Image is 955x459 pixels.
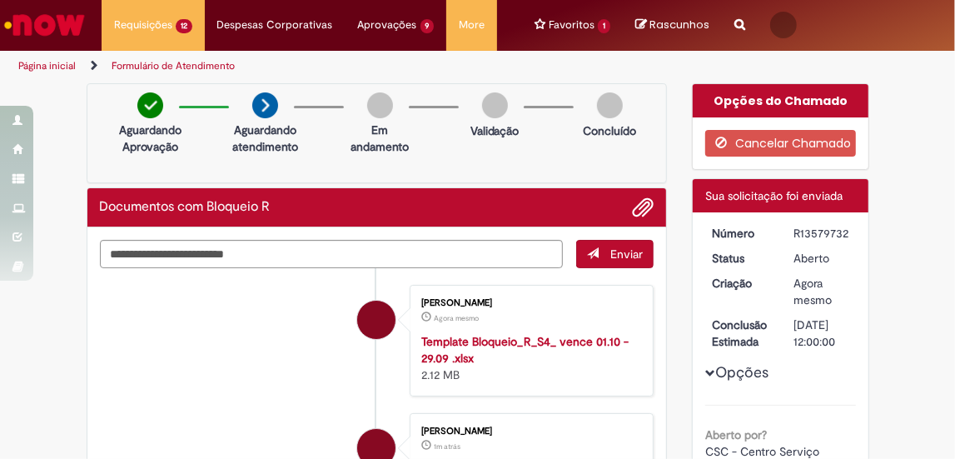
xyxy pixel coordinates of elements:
p: Aguardando Aprovação [119,122,182,155]
dt: Conclusão Estimada [699,317,781,350]
div: Opções do Chamado [693,84,868,117]
dt: Criação [699,275,781,292]
ul: Trilhas de página [12,51,545,82]
div: Fátima Aparecida Mendes Pedreira [357,301,395,339]
dt: Número [699,225,781,242]
span: 9 [420,19,435,33]
span: Despesas Corporativas [217,17,333,33]
img: check-circle-green.png [137,92,163,118]
a: Página inicial [18,59,76,72]
img: ServiceNow [2,8,87,42]
img: img-circle-grey.png [482,92,508,118]
textarea: Digite sua mensagem aqui... [100,240,563,268]
img: img-circle-grey.png [597,92,623,118]
a: Formulário de Atendimento [112,59,235,72]
h2: Documentos com Bloqueio R Histórico de tíquete [100,200,271,215]
a: Template Bloqueio_R_S4_ vence 01.10 - 29.09 .xlsx [421,334,629,366]
img: img-circle-grey.png [367,92,393,118]
time: 30/09/2025 08:33:16 [793,276,832,307]
p: Aguardando atendimento [232,122,298,155]
div: [DATE] 12:00:00 [793,317,850,350]
a: No momento, sua lista de rascunhos tem 0 Itens [635,17,709,32]
div: Aberto [793,250,850,267]
div: [PERSON_NAME] [421,427,636,437]
p: Validação [470,122,520,139]
span: Requisições [114,17,172,33]
span: Agora mesmo [793,276,832,307]
div: 2.12 MB [421,333,636,383]
b: Aberto por? [705,427,767,442]
button: Enviar [576,240,654,268]
span: Aprovações [358,17,417,33]
span: Rascunhos [649,17,709,32]
time: 30/09/2025 08:32:48 [434,313,479,323]
div: R13579732 [793,225,850,242]
span: Enviar [610,247,643,262]
span: 1 [598,19,610,33]
span: 1m atrás [434,442,460,452]
span: Favoritos [549,17,594,33]
span: 12 [176,19,192,33]
span: Agora mesmo [434,313,479,323]
dt: Status [699,250,781,267]
span: More [459,17,485,33]
p: Concluído [583,122,636,139]
button: Cancelar Chamado [705,130,856,157]
p: Em andamento [351,122,409,155]
div: 30/09/2025 08:33:16 [793,275,850,308]
time: 30/09/2025 08:32:15 [434,442,460,452]
span: Sua solicitação foi enviada [705,188,843,203]
img: arrow-next.png [252,92,278,118]
button: Adicionar anexos [632,197,654,218]
div: [PERSON_NAME] [421,298,636,308]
